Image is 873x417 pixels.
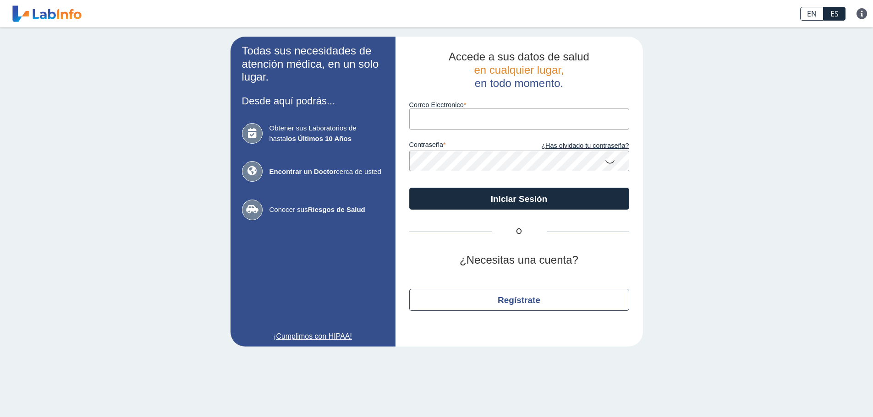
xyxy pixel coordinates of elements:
span: cerca de usted [269,167,384,177]
h2: Todas sus necesidades de atención médica, en un solo lugar. [242,44,384,84]
a: ES [824,7,846,21]
span: Accede a sus datos de salud [449,50,589,63]
a: ¿Has olvidado tu contraseña? [519,141,629,151]
button: Iniciar Sesión [409,188,629,210]
span: en cualquier lugar, [474,64,564,76]
span: O [492,226,547,237]
b: Riesgos de Salud [308,206,365,213]
h2: ¿Necesitas una cuenta? [409,254,629,267]
a: EN [800,7,824,21]
b: los Últimos 10 Años [286,135,351,142]
span: Conocer sus [269,205,384,215]
span: en todo momento. [475,77,563,89]
label: Correo Electronico [409,101,629,108]
span: Obtener sus Laboratorios de hasta [269,123,384,144]
h3: Desde aquí podrás... [242,95,384,107]
a: ¡Cumplimos con HIPAA! [242,331,384,342]
button: Regístrate [409,289,629,311]
label: contraseña [409,141,519,151]
b: Encontrar un Doctor [269,168,336,175]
